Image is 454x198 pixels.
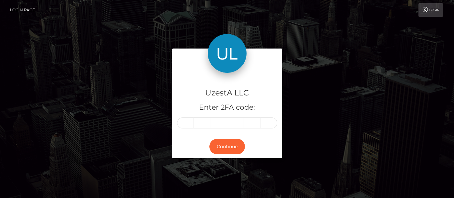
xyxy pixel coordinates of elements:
[177,87,277,99] h4: UzestA LLC
[209,139,245,155] button: Continue
[208,34,247,73] img: UzestA LLC
[177,103,277,113] h5: Enter 2FA code:
[10,3,35,17] a: Login Page
[418,3,443,17] a: Login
